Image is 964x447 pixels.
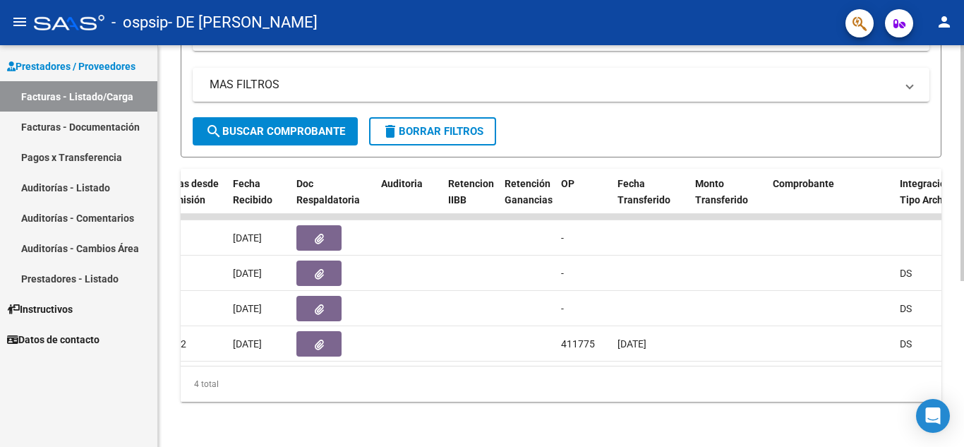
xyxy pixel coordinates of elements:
datatable-header-cell: Retención Ganancias [499,169,555,231]
span: Retención Ganancias [505,178,553,205]
span: - [561,303,564,314]
span: Datos de contacto [7,332,100,347]
mat-expansion-panel-header: MAS FILTROS [193,68,929,102]
span: - [561,232,564,244]
span: OP [561,178,574,189]
span: DS [900,303,912,314]
datatable-header-cell: Monto Transferido [689,169,767,231]
span: - ospsip [112,7,168,38]
span: Doc Respaldatoria [296,178,360,205]
span: Comprobante [773,178,834,189]
div: 4 total [181,366,941,402]
span: Retencion IIBB [448,178,494,205]
span: DS [900,268,912,279]
span: [DATE] [233,232,262,244]
datatable-header-cell: Fecha Recibido [227,169,291,231]
datatable-header-cell: Retencion IIBB [442,169,499,231]
span: [DATE] [233,338,262,350]
span: Instructivos [7,302,73,317]
datatable-header-cell: Doc Respaldatoria [291,169,375,231]
span: [DATE] [233,268,262,279]
button: Buscar Comprobante [193,117,358,145]
span: Fecha Recibido [233,178,272,205]
mat-icon: delete [382,123,399,140]
span: Prestadores / Proveedores [7,59,135,74]
span: 411775 [561,338,595,350]
button: Borrar Filtros [369,117,496,145]
mat-icon: search [205,123,222,140]
datatable-header-cell: Auditoria [375,169,442,231]
div: Open Intercom Messenger [916,399,950,433]
span: - [561,268,564,279]
span: Días desde Emisión [169,178,219,205]
span: Buscar Comprobante [205,125,345,138]
span: - DE [PERSON_NAME] [168,7,318,38]
span: [DATE] [617,338,646,350]
span: Borrar Filtros [382,125,483,138]
mat-icon: menu [11,13,28,30]
datatable-header-cell: Fecha Transferido [612,169,689,231]
span: Integracion Tipo Archivo [900,178,956,205]
datatable-header-cell: OP [555,169,612,231]
span: [DATE] [233,303,262,314]
datatable-header-cell: Comprobante [767,169,894,231]
span: Fecha Transferido [617,178,670,205]
datatable-header-cell: Días desde Emisión [164,169,227,231]
mat-icon: person [936,13,953,30]
span: DS [900,338,912,350]
mat-panel-title: MAS FILTROS [210,77,896,93]
span: Auditoria [381,178,423,189]
span: Monto Transferido [695,178,748,205]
